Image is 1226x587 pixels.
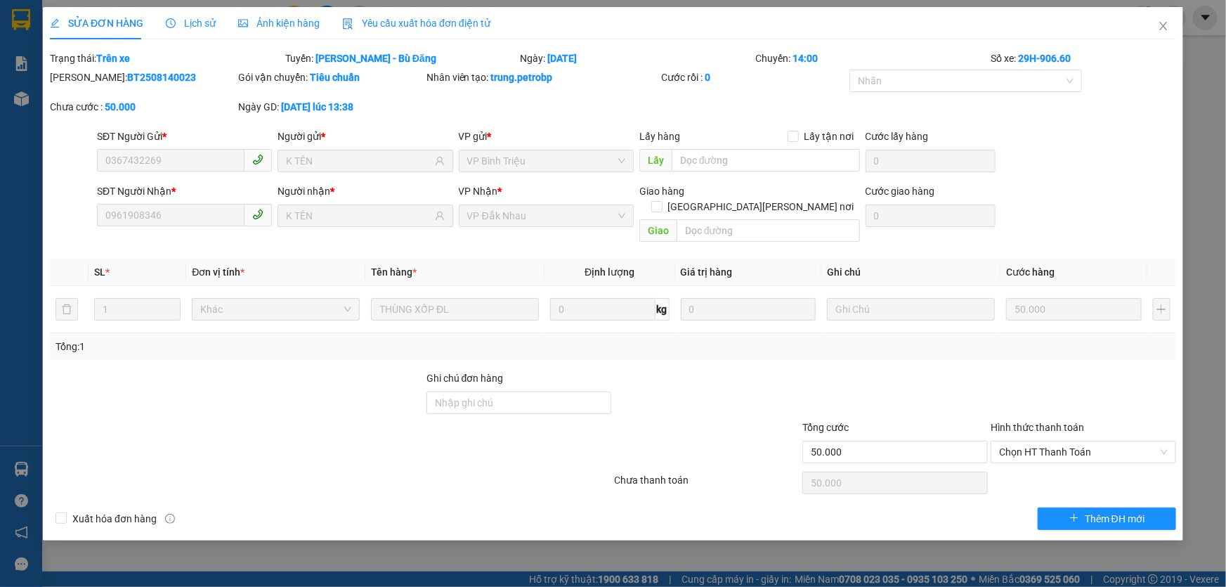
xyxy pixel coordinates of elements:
button: Close [1144,7,1183,46]
b: 14:00 [793,53,818,64]
div: Ngày GD: [238,99,424,115]
div: Người gửi [278,129,452,144]
b: 50.000 [105,101,136,112]
input: Cước giao hàng [866,205,996,227]
b: 29H-906.60 [1018,53,1071,64]
span: phone [252,209,263,220]
span: Giá trị hàng [681,266,733,278]
div: Số xe: [989,51,1178,66]
span: Lấy [639,149,672,172]
button: plus [1153,298,1170,321]
b: Tiêu chuẩn [310,72,360,83]
span: Cước hàng [1006,266,1055,278]
button: plusThêm ĐH mới [1038,508,1176,530]
input: 0 [1006,298,1142,321]
div: SĐT Người Nhận [97,183,272,199]
span: Lấy tận nơi [799,129,860,144]
input: Tên người gửi [286,153,431,169]
input: Ghi Chú [827,298,995,321]
span: user [435,156,445,166]
span: Chọn HT Thanh Toán [999,441,1168,463]
div: SĐT Người Gửi [97,129,272,144]
span: info-circle [165,514,175,524]
b: 0 [705,72,710,83]
div: Tuyến: [284,51,519,66]
input: Ghi chú đơn hàng [426,392,612,414]
span: Ảnh kiện hàng [238,18,320,29]
span: Yêu cầu xuất hóa đơn điện tử [342,18,490,29]
label: Hình thức thanh toán [991,422,1084,433]
input: 0 [681,298,816,321]
div: Trạng thái: [48,51,284,66]
input: Tên người nhận [286,208,431,224]
span: Tổng cước [802,422,849,433]
span: SL [94,266,105,278]
div: Gói vận chuyển: [238,70,424,85]
th: Ghi chú [821,259,1000,286]
div: Ngày: [519,51,755,66]
span: plus [1069,513,1079,524]
input: Dọc đường [672,149,860,172]
img: icon [342,18,353,30]
span: Giao [639,219,677,242]
b: [DATE] [548,53,578,64]
span: Xuất hóa đơn hàng [67,511,162,527]
input: Dọc đường [677,219,860,242]
input: Cước lấy hàng [866,150,996,172]
span: Định lượng [585,266,634,278]
b: BT2508140023 [127,72,196,83]
span: Lấy hàng [639,131,680,142]
span: VP Bình Triệu [467,150,625,172]
div: Cước rồi : [661,70,847,85]
span: Tên hàng [371,266,417,278]
span: user [435,211,445,221]
b: [PERSON_NAME] - Bù Đăng [315,53,436,64]
span: VP Đắk Nhau [467,205,625,226]
span: Khác [200,299,351,320]
div: VP gửi [459,129,634,144]
span: Thêm ĐH mới [1085,511,1145,527]
b: [DATE] lúc 13:38 [281,101,353,112]
span: Giao hàng [639,186,684,197]
label: Ghi chú đơn hàng [426,373,504,384]
span: VP Nhận [459,186,498,197]
span: [GEOGRAPHIC_DATA][PERSON_NAME] nơi [663,199,860,214]
span: picture [238,18,248,28]
label: Cước lấy hàng [866,131,929,142]
div: Nhân viên tạo: [426,70,659,85]
button: delete [56,298,78,321]
div: Chưa cước : [50,99,235,115]
div: Chuyến: [754,51,989,66]
span: Lịch sử [166,18,216,29]
div: [PERSON_NAME]: [50,70,235,85]
span: edit [50,18,60,28]
div: Người nhận [278,183,452,199]
div: Tổng: 1 [56,339,474,354]
span: Đơn vị tính [192,266,244,278]
span: close [1158,20,1169,32]
span: clock-circle [166,18,176,28]
label: Cước giao hàng [866,186,935,197]
span: kg [656,298,670,321]
span: SỬA ĐƠN HÀNG [50,18,143,29]
span: phone [252,154,263,165]
div: Chưa thanh toán [613,472,802,497]
input: VD: Bàn, Ghế [371,298,539,321]
b: Trên xe [96,53,130,64]
b: trung.petrobp [491,72,553,83]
